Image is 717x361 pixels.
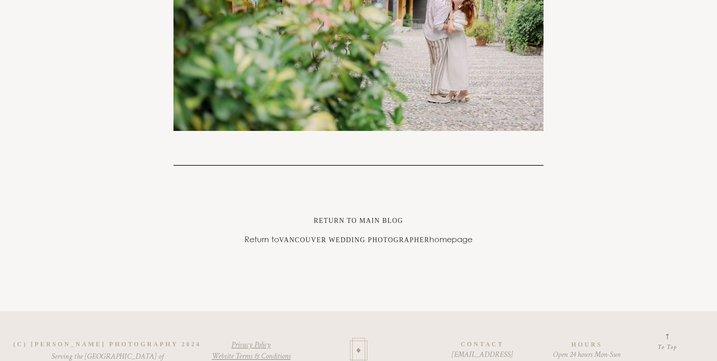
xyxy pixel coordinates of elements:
a: Website Terms & Conditions [212,351,291,361]
p: Return to homepage [173,234,543,245]
a: Privacy Policy [231,339,271,350]
span: hours [571,341,602,348]
a: Vancouver Wedding Photographer [279,236,430,244]
span: (c) [PERSON_NAME] Photography 2024 [13,341,201,348]
span: contact [461,341,504,348]
span: Open 24 hours Mon-Sun [553,349,621,359]
a: Return to Main Blog [314,217,403,224]
div: To Top [658,342,677,352]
